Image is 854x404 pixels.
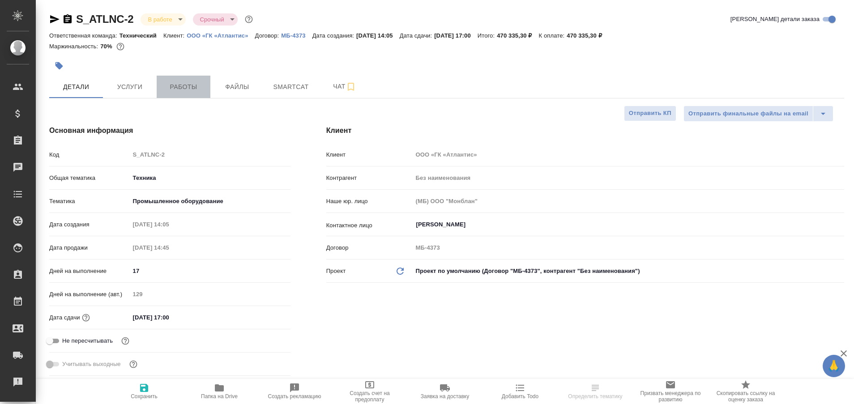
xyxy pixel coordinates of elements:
a: МБ-4373 [281,31,312,39]
span: Отправить финальные файлы на email [688,109,808,119]
p: [DATE] 14:05 [356,32,400,39]
p: Маржинальность: [49,43,100,50]
p: ООО «ГК «Атлантис» [187,32,255,39]
input: Пустое поле [130,218,208,231]
button: Если добавить услуги и заполнить их объемом, то дата рассчитается автоматически [80,312,92,323]
p: 470 335,30 ₽ [567,32,608,39]
button: Open [839,224,841,225]
input: Пустое поле [413,241,844,254]
p: Дата создания: [312,32,356,39]
button: 🙏 [823,355,845,377]
p: Дней на выполнение (авт.) [49,290,130,299]
p: Дата сдачи [49,313,80,322]
span: Призвать менеджера по развитию [638,390,703,403]
button: Включи, если не хочешь, чтобы указанная дата сдачи изменилась после переставления заказа в 'Подтв... [120,335,131,347]
p: [DATE] 17:00 [434,32,478,39]
button: Создать счет на предоплату [332,379,407,404]
button: В работе [145,16,175,23]
input: ✎ Введи что-нибудь [130,311,208,324]
div: Техника [130,170,290,186]
p: Дата продажи [49,243,130,252]
p: К оплате: [539,32,567,39]
p: Код [49,150,130,159]
span: Добавить Todo [502,393,538,400]
span: 🙏 [826,357,841,375]
span: Отправить КП [629,108,671,119]
span: Услуги [108,81,151,93]
div: В работе [141,13,185,26]
span: Заявка на доставку [421,393,469,400]
span: Создать счет на предоплату [337,390,402,403]
p: Дней на выполнение [49,267,130,276]
div: В работе [193,13,238,26]
input: Пустое поле [130,288,290,301]
p: Контрагент [326,174,413,183]
span: Smartcat [269,81,312,93]
button: Папка на Drive [182,379,257,404]
button: Определить тематику [558,379,633,404]
span: Работы [162,81,205,93]
button: 116434.00 RUB; [115,41,126,52]
button: Доп статусы указывают на важность/срочность заказа [243,13,255,25]
p: Клиент: [163,32,187,39]
p: Проект [326,267,346,276]
span: Создать рекламацию [268,393,321,400]
span: Скопировать ссылку на оценку заказа [713,390,778,403]
span: Сохранить [131,393,158,400]
p: МБ-4373 [281,32,312,39]
input: Пустое поле [413,171,844,184]
p: Наше юр. лицо [326,197,413,206]
p: Дата сдачи: [400,32,434,39]
span: Не пересчитывать [62,336,113,345]
a: ООО «ГК «Атлантис» [187,31,255,39]
a: S_ATLNC-2 [76,13,133,25]
div: Проект по умолчанию (Договор "МБ-4373", контрагент "Без наименования") [413,264,844,279]
svg: Подписаться [346,81,356,92]
button: Создать рекламацию [257,379,332,404]
h4: Клиент [326,125,844,136]
button: Добавить тэг [49,56,69,76]
p: 470 335,30 ₽ [497,32,538,39]
div: Промышленное оборудование [130,194,290,209]
button: Отправить финальные файлы на email [683,106,813,122]
button: Скопировать ссылку на оценку заказа [708,379,783,404]
span: Детали [55,81,98,93]
input: Пустое поле [130,241,208,254]
p: Клиент [326,150,413,159]
input: Пустое поле [413,148,844,161]
button: Сохранить [107,379,182,404]
button: Призвать менеджера по развитию [633,379,708,404]
span: Папка на Drive [201,393,238,400]
p: Итого: [478,32,497,39]
div: split button [683,106,833,122]
p: Дата создания [49,220,130,229]
h4: Основная информация [49,125,290,136]
button: Срочный [197,16,227,23]
span: Чат [323,81,366,92]
p: Общая тематика [49,174,130,183]
button: Отправить КП [624,106,676,121]
button: Скопировать ссылку [62,14,73,25]
span: Учитывать выходные [62,360,121,369]
span: Файлы [216,81,259,93]
span: [PERSON_NAME] детали заказа [730,15,820,24]
input: ✎ Введи что-нибудь [130,264,290,277]
button: Выбери, если сб и вс нужно считать рабочими днями для выполнения заказа. [128,358,139,370]
p: Тематика [49,197,130,206]
p: 70% [100,43,114,50]
input: Пустое поле [130,148,290,161]
p: Договор: [255,32,282,39]
p: Договор [326,243,413,252]
span: Определить тематику [568,393,622,400]
button: Добавить Todo [483,379,558,404]
p: Контактное лицо [326,221,413,230]
p: Ответственная команда: [49,32,120,39]
p: Технический [120,32,163,39]
button: Заявка на доставку [407,379,483,404]
button: Скопировать ссылку для ЯМессенджера [49,14,60,25]
input: Пустое поле [413,195,844,208]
